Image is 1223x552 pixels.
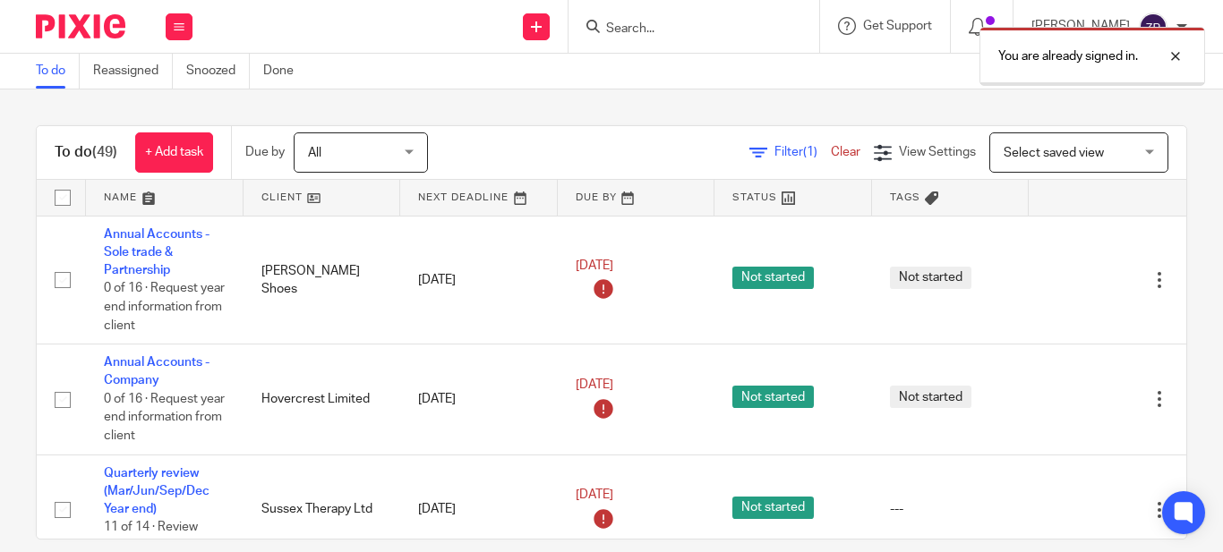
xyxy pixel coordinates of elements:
[890,386,971,408] span: Not started
[36,54,80,89] a: To do
[104,283,225,332] span: 0 of 16 · Request year end information from client
[899,146,976,158] span: View Settings
[576,378,613,391] span: [DATE]
[104,356,210,386] a: Annual Accounts - Company
[576,489,613,502] span: [DATE]
[803,146,817,158] span: (1)
[1004,147,1104,159] span: Select saved view
[998,47,1138,65] p: You are already signed in.
[36,14,125,38] img: Pixie
[890,267,971,289] span: Not started
[186,54,250,89] a: Snoozed
[732,267,814,289] span: Not started
[400,344,558,454] td: [DATE]
[576,259,613,272] span: [DATE]
[245,143,285,161] p: Due by
[263,54,307,89] a: Done
[92,145,117,159] span: (49)
[774,146,831,158] span: Filter
[93,54,173,89] a: Reassigned
[244,216,401,344] td: [PERSON_NAME] Shoes
[135,132,213,173] a: + Add task
[1139,13,1167,41] img: svg%3E
[55,143,117,162] h1: To do
[104,393,225,442] span: 0 of 16 · Request year end information from client
[400,216,558,344] td: [DATE]
[104,467,210,516] a: Quarterly review (Mar/Jun/Sep/Dec Year end)
[104,228,210,277] a: Annual Accounts - Sole trade & Partnership
[244,344,401,454] td: Hovercrest Limited
[890,500,1012,518] div: ---
[732,497,814,519] span: Not started
[890,192,920,202] span: Tags
[308,147,321,159] span: All
[732,386,814,408] span: Not started
[604,21,765,38] input: Search
[831,146,860,158] a: Clear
